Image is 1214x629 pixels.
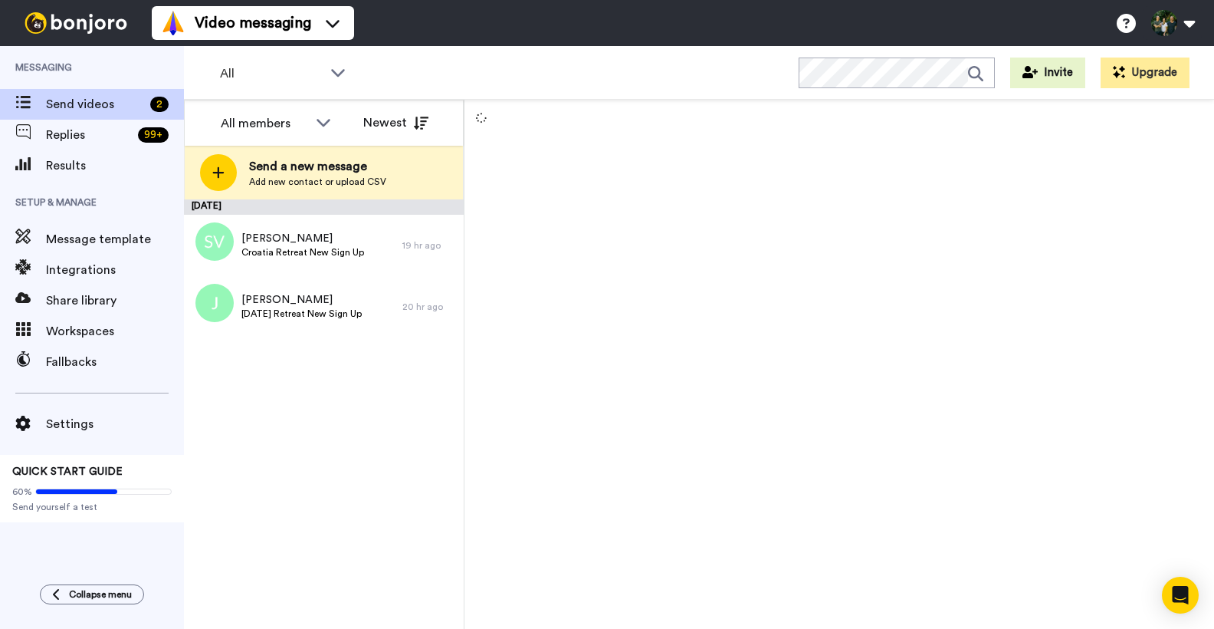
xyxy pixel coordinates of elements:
[12,466,123,477] span: QUICK START GUIDE
[12,501,172,513] span: Send yourself a test
[1010,58,1085,88] button: Invite
[195,12,311,34] span: Video messaging
[161,11,185,35] img: vm-color.svg
[241,246,364,259] span: Croatia Retreat New Sign Up
[241,308,362,320] span: [DATE] Retreat New Sign Up
[46,353,184,371] span: Fallbacks
[352,107,440,138] button: Newest
[1101,58,1189,88] button: Upgrade
[220,64,323,83] span: All
[12,486,32,498] span: 60%
[184,199,464,215] div: [DATE]
[46,156,184,175] span: Results
[69,588,132,601] span: Collapse menu
[46,261,184,279] span: Integrations
[241,231,364,246] span: [PERSON_NAME]
[46,95,144,114] span: Send videos
[46,230,184,249] span: Message template
[46,322,184,341] span: Workspaces
[195,284,234,322] img: j.png
[195,222,234,261] img: sv.png
[46,291,184,310] span: Share library
[402,239,456,252] div: 19 hr ago
[221,114,308,133] div: All members
[46,126,132,144] span: Replies
[18,12,133,34] img: bj-logo-header-white.svg
[138,127,169,143] div: 99 +
[249,176,386,188] span: Add new contact or upload CSV
[249,157,386,176] span: Send a new message
[150,97,169,112] div: 2
[40,585,144,604] button: Collapse menu
[46,415,184,433] span: Settings
[241,292,362,308] span: [PERSON_NAME]
[402,301,456,313] div: 20 hr ago
[1162,577,1199,614] div: Open Intercom Messenger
